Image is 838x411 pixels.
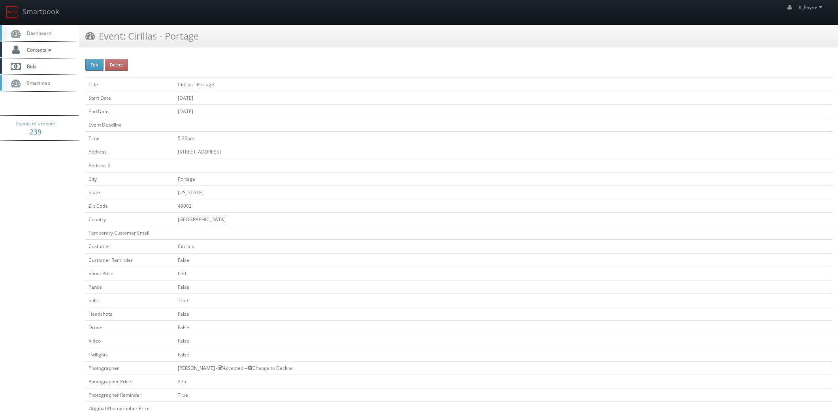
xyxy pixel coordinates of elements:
[175,186,832,199] td: [US_STATE]
[85,104,175,118] td: End Date
[105,59,128,71] button: Delete
[175,321,832,334] td: False
[85,253,175,267] td: Customer Reminder
[85,388,175,402] td: Photographer Reminder
[175,307,832,321] td: False
[85,145,175,159] td: Address
[85,226,175,240] td: Temporary Customer Email
[85,199,175,212] td: Zip Code
[16,120,55,128] span: Events this month
[175,172,832,186] td: Portage
[85,29,199,43] h3: Event: Cirillas - Portage
[85,186,175,199] td: State
[85,267,175,280] td: Shoot Price
[23,46,53,53] span: Contacts
[85,307,175,321] td: Headshots
[85,59,104,71] button: Edit
[175,91,832,104] td: [DATE]
[85,280,175,294] td: Panos
[23,80,50,86] span: Smartmap
[175,199,832,212] td: 49002
[175,361,832,375] td: [PERSON_NAME] - Accepted --
[175,388,832,402] td: True
[175,375,832,388] td: 275
[175,213,832,226] td: [GEOGRAPHIC_DATA]
[175,104,832,118] td: [DATE]
[85,118,175,132] td: Event Deadline
[23,30,51,36] span: Dashboard
[175,253,832,267] td: False
[175,267,832,280] td: 650
[85,132,175,145] td: Time
[85,78,175,91] td: Title
[23,63,36,70] span: Bids
[85,348,175,361] td: Twilights
[798,4,825,11] span: K_Payne
[85,240,175,253] td: Customer
[175,294,832,307] td: True
[85,334,175,348] td: Video
[248,365,293,371] a: Change to Decline
[30,127,41,136] strong: 239
[85,213,175,226] td: Country
[175,240,832,253] td: Cirilla's
[175,78,832,91] td: Cirillas - Portage
[85,294,175,307] td: Stills
[175,348,832,361] td: False
[85,361,175,375] td: Photographer
[85,159,175,172] td: Address 2
[85,375,175,388] td: Photographer Price
[175,334,832,348] td: False
[85,321,175,334] td: Drone
[85,91,175,104] td: Start Date
[175,145,832,159] td: [STREET_ADDRESS]
[175,280,832,294] td: False
[85,172,175,186] td: City
[6,6,19,19] img: smartbook-logo.png
[175,132,832,145] td: 5:30pm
